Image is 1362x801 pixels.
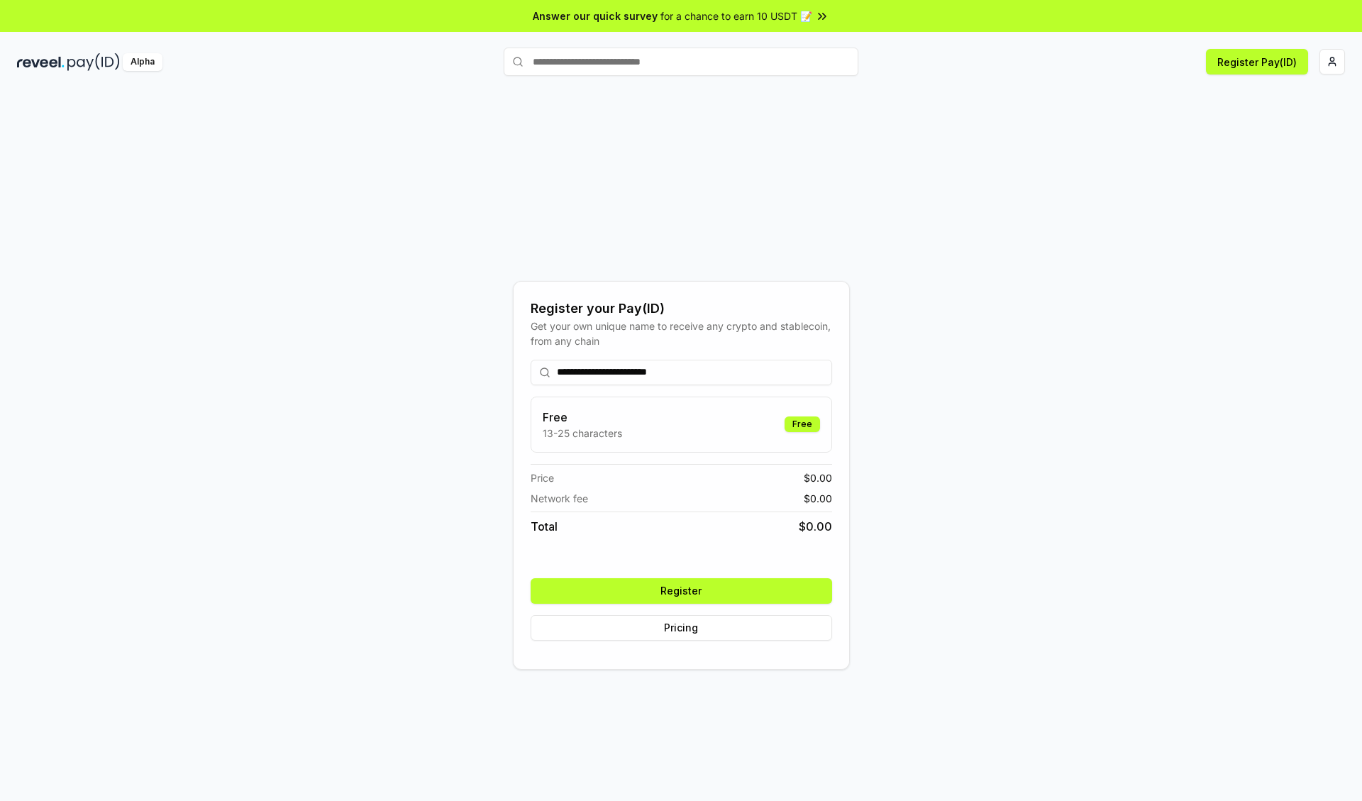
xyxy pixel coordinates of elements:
[785,416,820,432] div: Free
[543,409,622,426] h3: Free
[804,470,832,485] span: $ 0.00
[531,578,832,604] button: Register
[543,426,622,441] p: 13-25 characters
[531,518,558,535] span: Total
[660,9,812,23] span: for a chance to earn 10 USDT 📝
[531,491,588,506] span: Network fee
[17,53,65,71] img: reveel_dark
[67,53,120,71] img: pay_id
[1206,49,1308,74] button: Register Pay(ID)
[531,470,554,485] span: Price
[531,319,832,348] div: Get your own unique name to receive any crypto and stablecoin, from any chain
[123,53,162,71] div: Alpha
[804,491,832,506] span: $ 0.00
[531,299,832,319] div: Register your Pay(ID)
[799,518,832,535] span: $ 0.00
[531,615,832,641] button: Pricing
[533,9,658,23] span: Answer our quick survey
